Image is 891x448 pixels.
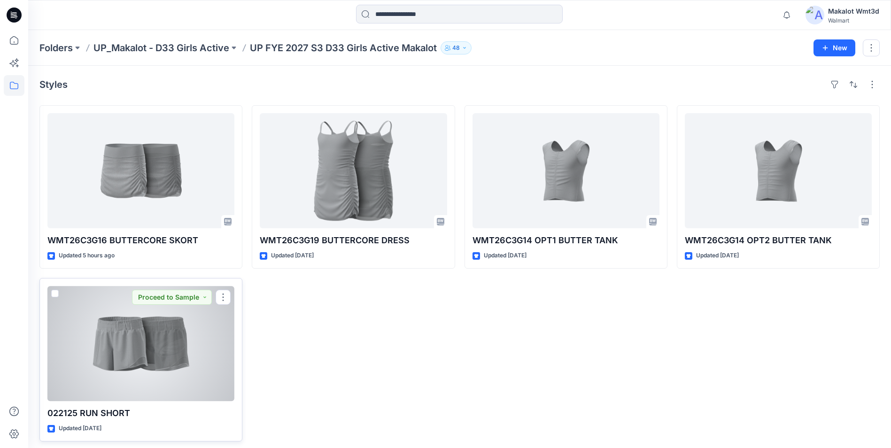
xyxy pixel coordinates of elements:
p: UP FYE 2027 S3 D33 Girls Active Makalot [250,41,437,54]
a: WMT26C3G14 OPT1 BUTTER TANK [473,113,659,228]
a: 022125 RUN SHORT [47,286,234,401]
p: WMT26C3G16 BUTTERCORE SKORT [47,234,234,247]
button: New [814,39,855,56]
a: WMT26C3G16 BUTTERCORE SKORT [47,113,234,228]
p: 48 [452,43,460,53]
p: Updated [DATE] [59,424,101,433]
p: Updated [DATE] [696,251,739,261]
div: Makalot Wmt3d [828,6,879,17]
button: 48 [441,41,472,54]
p: Updated [DATE] [271,251,314,261]
p: WMT26C3G14 OPT2 BUTTER TANK [685,234,872,247]
img: avatar [806,6,824,24]
p: Updated [DATE] [484,251,527,261]
div: Walmart [828,17,879,24]
p: WMT26C3G14 OPT1 BUTTER TANK [473,234,659,247]
p: WMT26C3G19 BUTTERCORE DRESS [260,234,447,247]
a: WMT26C3G19 BUTTERCORE DRESS [260,113,447,228]
a: UP_Makalot - D33 Girls Active [93,41,229,54]
p: Updated 5 hours ago [59,251,115,261]
a: Folders [39,41,73,54]
p: 022125 RUN SHORT [47,407,234,420]
h4: Styles [39,79,68,90]
a: WMT26C3G14 OPT2 BUTTER TANK [685,113,872,228]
